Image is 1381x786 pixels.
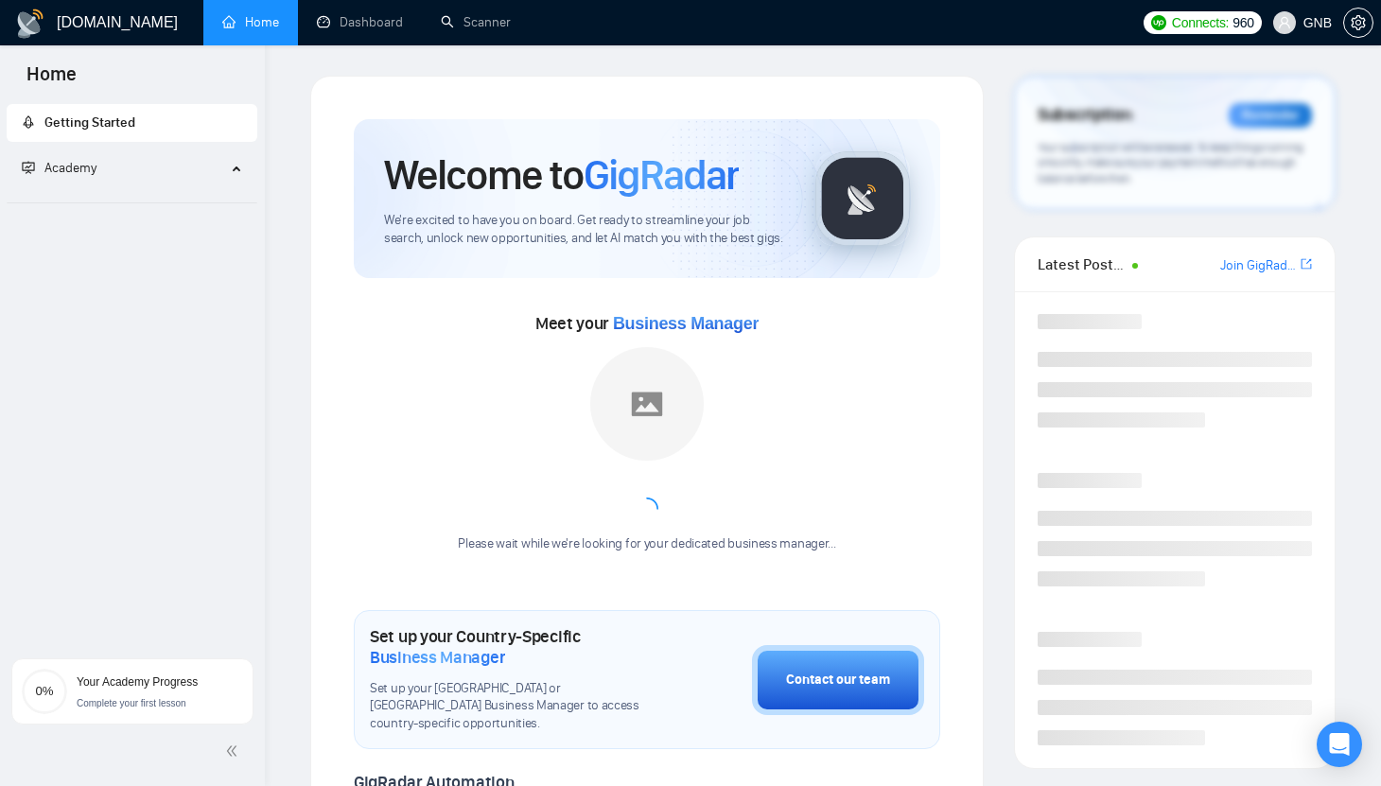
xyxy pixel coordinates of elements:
[22,115,35,129] span: rocket
[1343,15,1373,30] a: setting
[1220,255,1297,276] a: Join GigRadar Slack Community
[384,149,739,201] h1: Welcome to
[225,742,244,760] span: double-left
[1344,15,1372,30] span: setting
[44,114,135,131] span: Getting Started
[1343,8,1373,38] button: setting
[370,647,505,668] span: Business Manager
[1038,99,1131,131] span: Subscription
[22,685,67,697] span: 0%
[1317,722,1362,767] div: Open Intercom Messenger
[1151,15,1166,30] img: upwork-logo.png
[446,535,847,553] div: Please wait while we're looking for your dedicated business manager...
[1278,16,1291,29] span: user
[1301,256,1312,271] span: export
[815,151,910,246] img: gigradar-logo.png
[441,14,511,30] a: searchScanner
[535,313,759,334] span: Meet your
[7,195,257,207] li: Academy Homepage
[15,9,45,39] img: logo
[370,626,657,668] h1: Set up your Country-Specific
[384,212,785,248] span: We're excited to have you on board. Get ready to streamline your job search, unlock new opportuni...
[77,698,186,708] span: Complete your first lesson
[613,314,759,333] span: Business Manager
[1232,12,1253,33] span: 960
[590,347,704,461] img: placeholder.png
[786,670,890,690] div: Contact our team
[317,14,403,30] a: dashboardDashboard
[584,149,739,201] span: GigRadar
[44,160,96,176] span: Academy
[1172,12,1229,33] span: Connects:
[752,645,924,715] button: Contact our team
[370,680,657,734] span: Set up your [GEOGRAPHIC_DATA] or [GEOGRAPHIC_DATA] Business Manager to access country-specific op...
[1038,253,1127,276] span: Latest Posts from the GigRadar Community
[1229,103,1312,128] div: Reminder
[1038,140,1303,185] span: Your subscription will be renewed. To keep things running smoothly, make sure your payment method...
[22,161,35,174] span: fund-projection-screen
[11,61,92,100] span: Home
[7,104,257,142] li: Getting Started
[22,160,96,176] span: Academy
[632,494,663,525] span: loading
[77,675,198,689] span: Your Academy Progress
[1301,255,1312,273] a: export
[222,14,279,30] a: homeHome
